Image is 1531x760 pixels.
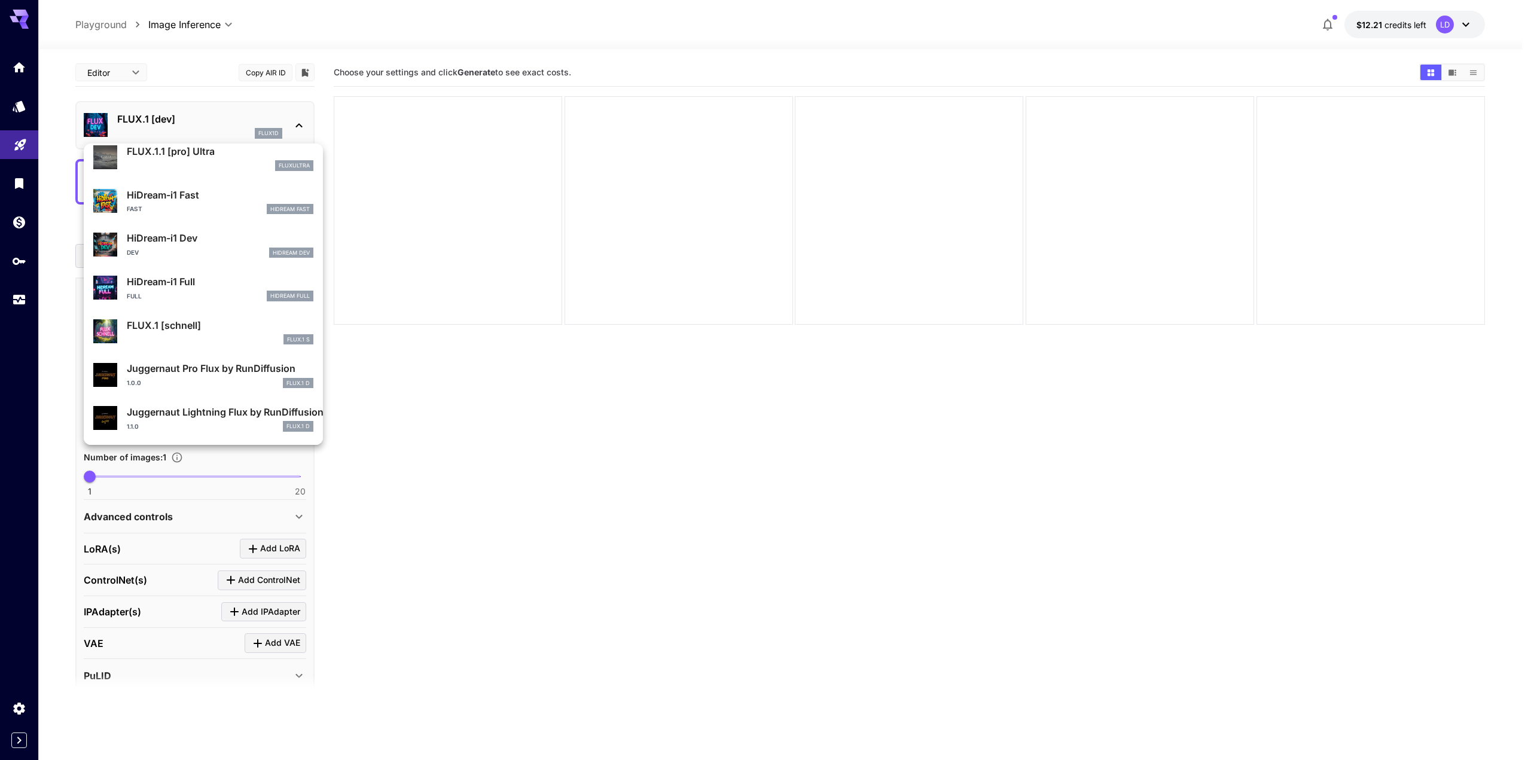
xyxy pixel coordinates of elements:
p: FLUX.1 D [286,422,310,431]
p: Full [127,292,142,301]
p: Juggernaut Pro Flux by RunDiffusion [127,361,313,376]
p: HiDream Dev [273,249,310,257]
p: FLUX.1 S [287,335,310,344]
div: Juggernaut Lightning Flux by RunDiffusion1.1.0FLUX.1 D [93,400,313,437]
p: fluxultra [279,161,310,170]
p: FLUX.1 [schnell] [127,318,313,332]
p: Fast [127,205,142,213]
div: FLUX.1.1 [pro] Ultrafluxultra [93,139,313,176]
p: HiDream Fast [270,205,310,213]
p: Juggernaut Lightning Flux by RunDiffusion [127,405,313,419]
p: 1.0.0 [127,379,141,387]
div: HiDream-i1 FullFullHiDream Full [93,270,313,306]
p: FLUX.1 D [286,379,310,387]
p: FLUX.1.1 [pro] Ultra [127,144,313,158]
div: Juggernaut Pro Flux by RunDiffusion1.0.0FLUX.1 D [93,356,313,393]
div: FLUX.1 [schnell]FLUX.1 S [93,313,313,350]
p: 1.1.0 [127,422,139,431]
p: Dev [127,248,139,257]
p: HiDream-i1 Dev [127,231,313,245]
div: HiDream-i1 FastFastHiDream Fast [93,183,313,219]
p: HiDream-i1 Full [127,274,313,289]
p: HiDream Full [270,292,310,300]
p: HiDream-i1 Fast [127,188,313,202]
div: HiDream-i1 DevDevHiDream Dev [93,226,313,263]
